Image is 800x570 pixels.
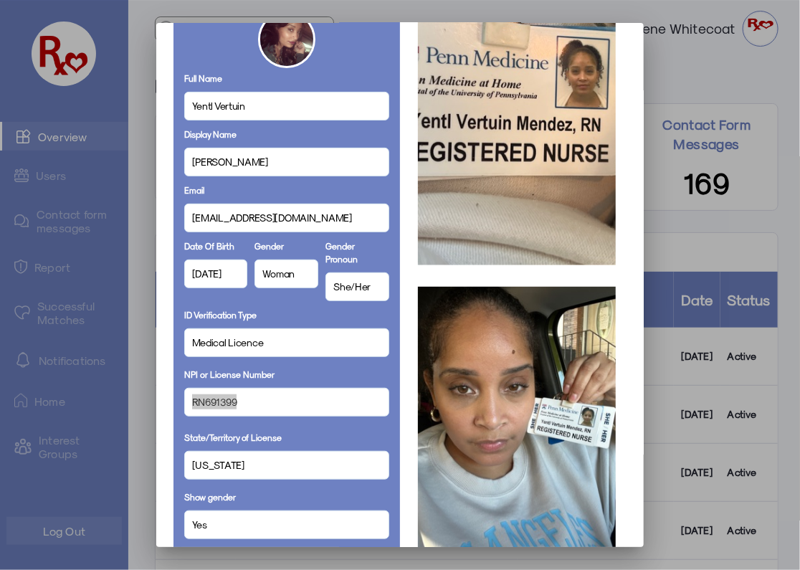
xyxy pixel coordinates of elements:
[184,239,234,252] label: Date Of Birth
[184,431,282,444] label: State/Territory of License
[192,517,207,532] span: Yes
[325,239,389,265] label: Gender Pronoun
[184,128,237,141] label: Display Name
[192,154,268,169] span: [PERSON_NAME]
[262,266,295,281] span: Woman
[192,210,352,225] span: [EMAIL_ADDRESS][DOMAIN_NAME]
[184,184,204,196] label: Email
[192,98,245,113] span: Yentl Vertuin
[254,239,284,252] label: Gender
[192,335,264,350] span: Medical Licence
[184,490,236,503] label: Show gender
[184,308,257,321] label: ID Verification Type
[333,279,371,294] span: She/Her
[184,546,243,559] label: Mobile Number
[192,457,244,472] span: [US_STATE]
[184,368,275,381] label: NPI or License Number
[184,72,222,85] label: Full Name
[192,394,237,409] span: RN691399
[192,266,222,281] span: [DATE]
